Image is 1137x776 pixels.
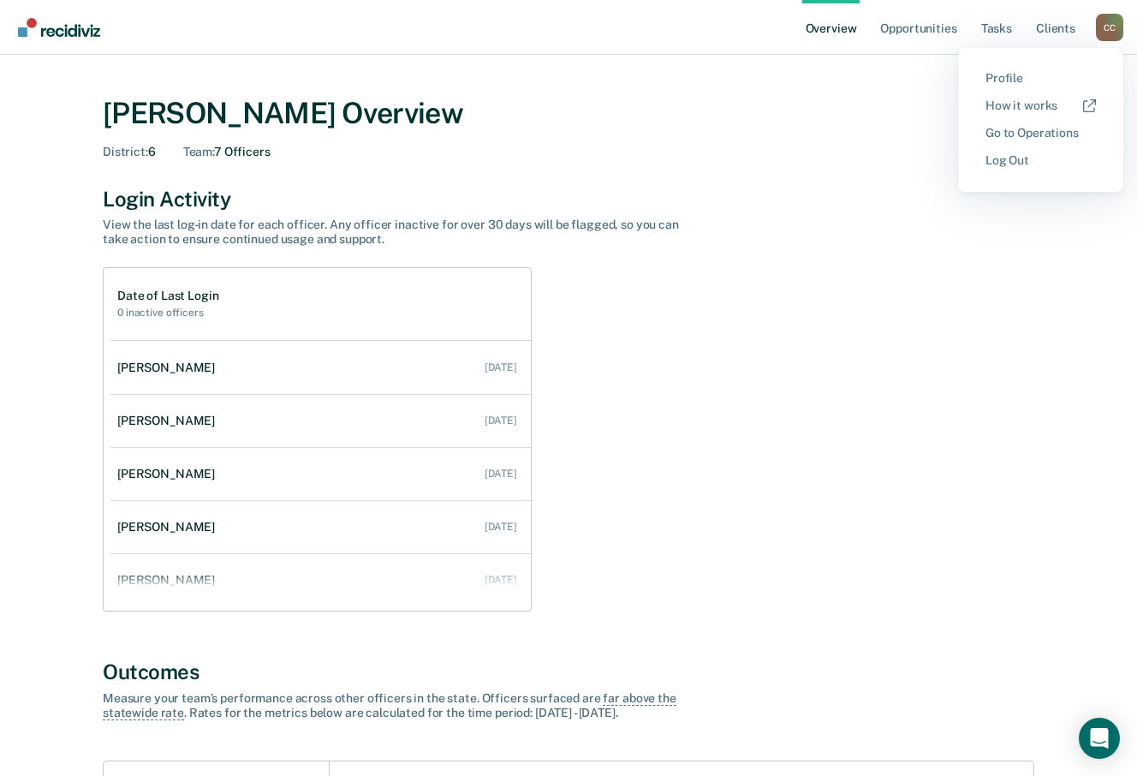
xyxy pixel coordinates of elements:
[103,145,148,158] span: District :
[985,126,1096,140] a: Go to Operations
[117,361,222,375] div: [PERSON_NAME]
[103,691,702,720] div: Measure your team’s performance across other officer s in the state. Officer s surfaced are . Rat...
[117,467,222,481] div: [PERSON_NAME]
[958,48,1123,192] div: Profile menu
[1096,14,1123,41] button: Profile dropdown button
[117,289,218,303] h1: Date of Last Login
[103,691,676,720] span: far above the statewide rate
[117,573,222,588] div: [PERSON_NAME]
[117,520,222,534] div: [PERSON_NAME]
[103,187,1034,212] div: Login Activity
[110,450,531,498] a: [PERSON_NAME] [DATE]
[117,414,222,428] div: [PERSON_NAME]
[110,503,531,552] a: [PERSON_NAME] [DATE]
[103,660,1034,684] div: Outcomes
[103,145,156,159] div: 6
[485,415,517,427] div: [DATE]
[485,468,517,480] div: [DATE]
[110,343,531,392] a: [PERSON_NAME] [DATE]
[485,361,517,373] div: [DATE]
[485,574,517,586] div: [DATE]
[985,71,1096,86] a: Profile
[183,145,271,159] div: 7 Officers
[103,96,1034,131] div: [PERSON_NAME] Overview
[1079,718,1120,759] div: Open Intercom Messenger
[117,307,218,319] h2: 0 inactive officers
[485,521,517,533] div: [DATE]
[985,153,1096,168] a: Log Out
[1096,14,1123,41] div: C C
[110,397,531,445] a: [PERSON_NAME] [DATE]
[18,18,100,37] img: Recidiviz
[985,98,1096,113] a: How it works
[183,145,214,158] span: Team :
[110,556,531,605] a: [PERSON_NAME] [DATE]
[103,218,702,247] div: View the last log-in date for each officer. Any officer inactive for over 30 days will be flagged...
